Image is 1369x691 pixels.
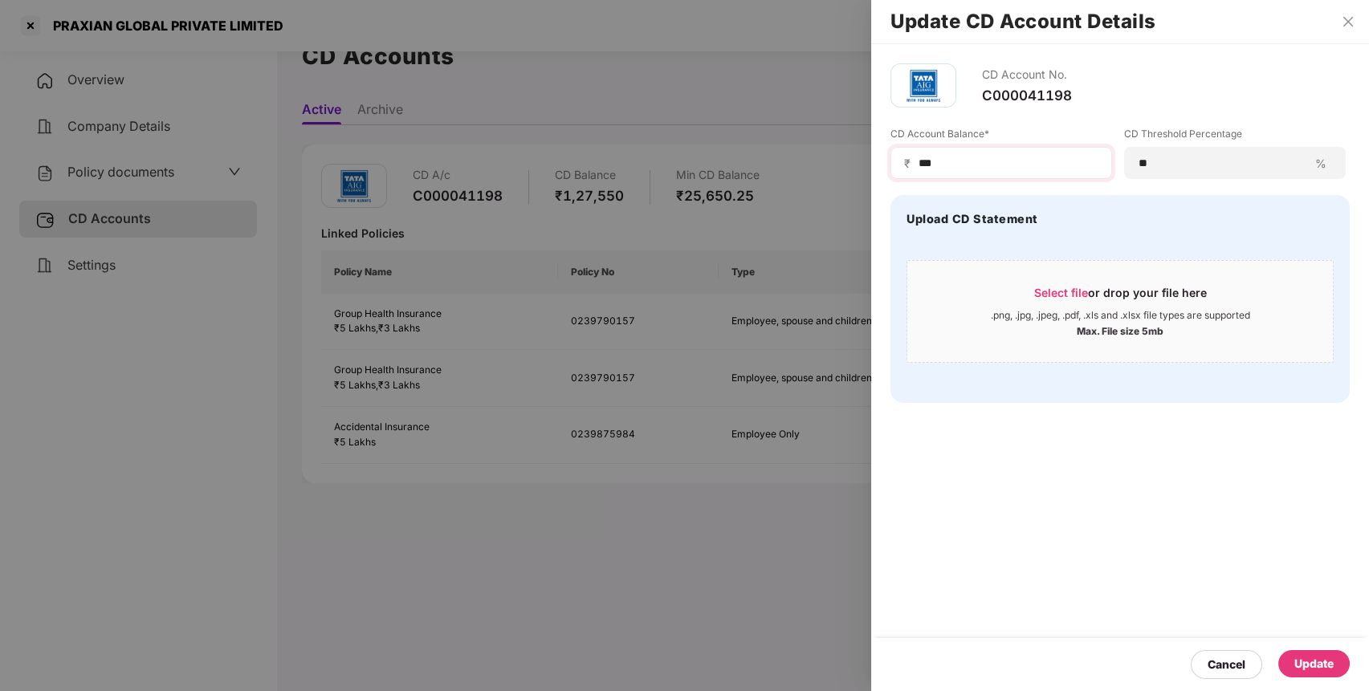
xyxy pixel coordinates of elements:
[1208,656,1245,673] div: Cancel
[1034,286,1088,299] span: Select file
[1309,156,1333,171] span: %
[890,13,1350,30] h2: Update CD Account Details
[907,211,1038,227] h4: Upload CD Statement
[982,63,1072,87] div: CD Account No.
[991,309,1250,322] div: .png, .jpg, .jpeg, .pdf, .xls and .xlsx file types are supported
[907,273,1333,350] span: Select fileor drop your file here.png, .jpg, .jpeg, .pdf, .xls and .xlsx file types are supported...
[899,62,947,110] img: tatag.png
[1294,655,1334,673] div: Update
[982,87,1072,104] div: C000041198
[1337,14,1359,29] button: Close
[1124,127,1346,147] label: CD Threshold Percentage
[1077,322,1163,338] div: Max. File size 5mb
[1034,285,1207,309] div: or drop your file here
[890,127,1112,147] label: CD Account Balance*
[904,156,917,171] span: ₹
[1342,15,1355,28] span: close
